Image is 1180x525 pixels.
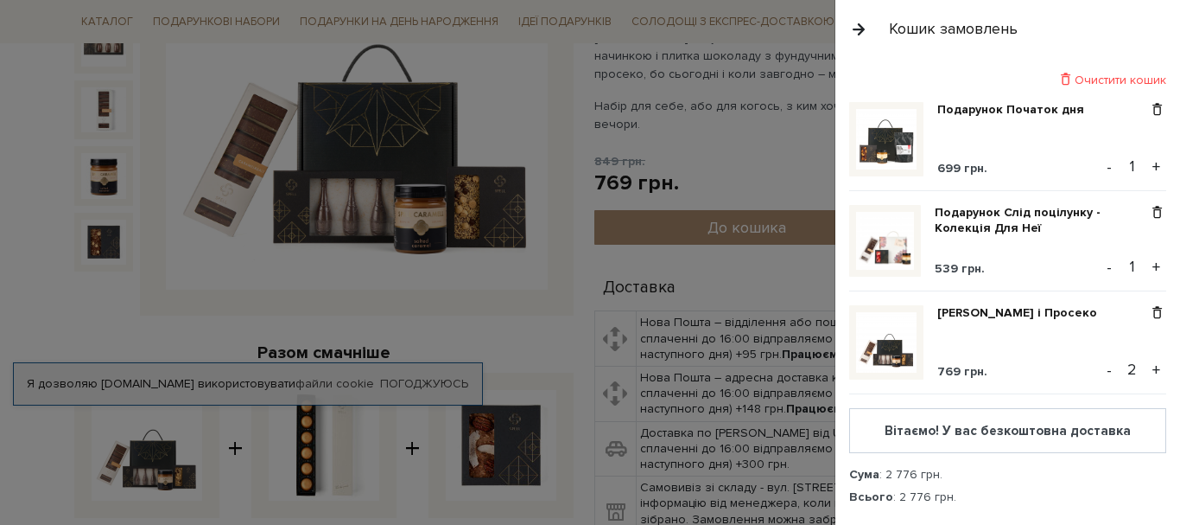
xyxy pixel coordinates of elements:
button: - [1101,254,1118,280]
div: : 2 776 грн. [849,467,1166,483]
div: Очистити кошик [849,72,1166,88]
button: - [1101,154,1118,180]
img: Подарунок Слід поцілунку - Колекція Для Неї [856,212,914,270]
button: + [1146,254,1166,280]
a: [PERSON_NAME] і Просеко [937,305,1110,321]
a: Подарунок Слід поцілунку - Колекція Для Неї [935,205,1148,236]
span: 699 грн. [937,161,987,176]
strong: Всього [849,490,893,504]
img: Подарунок Початок дня [856,109,917,170]
a: Подарунок Початок дня [937,102,1097,118]
div: Вітаємо! У вас безкоштовна доставка [864,423,1151,439]
span: 769 грн. [937,364,987,379]
div: : 2 776 грн. [849,490,1166,505]
button: + [1146,154,1166,180]
strong: Сума [849,467,879,482]
button: + [1146,357,1166,383]
div: Кошик замовлень [889,19,1018,39]
span: 539 грн. [935,261,985,276]
img: Подарунок Карамель і Просеко [856,312,917,373]
button: - [1101,357,1118,383]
